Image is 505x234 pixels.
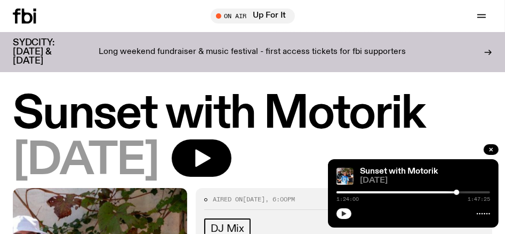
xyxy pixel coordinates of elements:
span: [DATE] [243,195,265,204]
button: On AirUp For It [211,9,295,24]
span: [DATE] [360,177,490,185]
span: Aired on [213,195,243,204]
h1: Sunset with Motorik [13,93,492,136]
h3: SYDCITY: [DATE] & [DATE] [13,38,81,66]
span: [DATE] [13,139,159,183]
p: Long weekend fundraiser & music festival - first access tickets for fbi supporters [99,48,406,57]
span: 1:24:00 [336,197,359,202]
span: 1:47:25 [468,197,490,202]
span: , 6:00pm [265,195,295,204]
a: Sunset with Motorik [360,167,438,176]
img: Andrew, Reenie, and Pat stand in a row, smiling at the camera, in dappled light with a vine leafe... [336,168,354,185]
